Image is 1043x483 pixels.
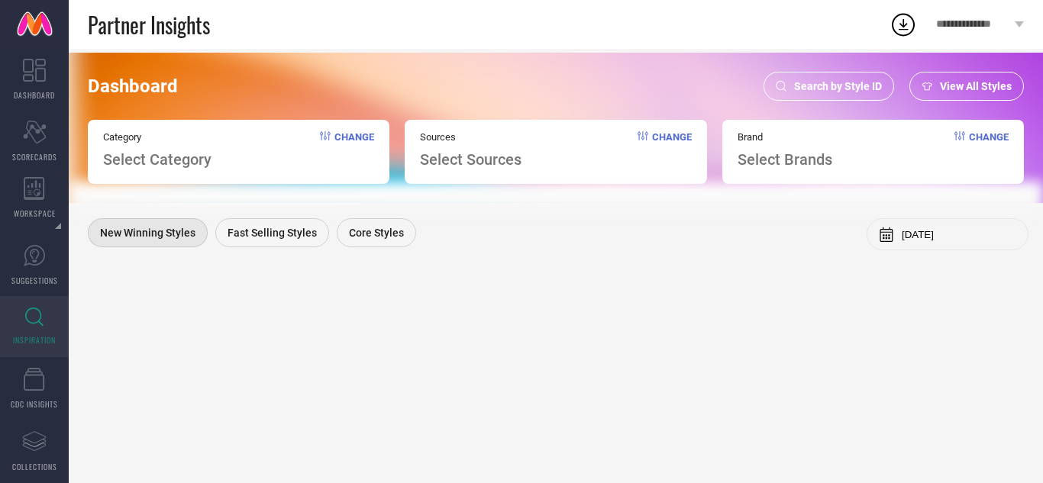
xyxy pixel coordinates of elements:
span: Select Sources [420,150,521,169]
span: Brand [738,131,832,143]
span: Core Styles [349,227,404,239]
input: Select month [902,229,1016,240]
div: Open download list [890,11,917,38]
span: Partner Insights [88,9,210,40]
span: WORKSPACE [14,208,56,219]
span: Sources [420,131,521,143]
span: Search by Style ID [794,80,882,92]
span: Change [334,131,374,169]
span: Select Brands [738,150,832,169]
span: Dashboard [88,76,178,97]
span: DASHBOARD [14,89,55,101]
span: View All Styles [940,80,1012,92]
span: INSPIRATION [13,334,56,346]
span: Change [652,131,692,169]
span: SUGGESTIONS [11,275,58,286]
span: Change [969,131,1009,169]
span: COLLECTIONS [12,461,57,472]
span: Fast Selling Styles [228,227,317,239]
span: CDC INSIGHTS [11,398,58,410]
span: New Winning Styles [100,227,195,239]
span: Select Category [103,150,212,169]
span: Category [103,131,212,143]
span: SCORECARDS [12,151,57,163]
